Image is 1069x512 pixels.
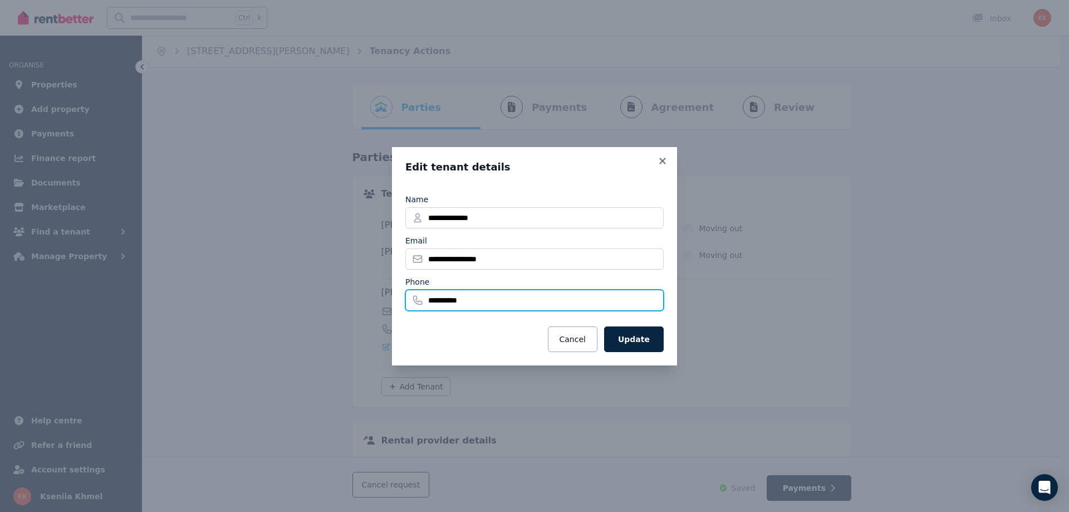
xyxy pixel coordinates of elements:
[1031,474,1058,501] div: Open Intercom Messenger
[405,276,429,287] label: Phone
[604,326,664,352] button: Update
[405,235,427,246] label: Email
[548,326,597,352] button: Cancel
[405,194,428,205] label: Name
[405,160,664,174] h3: Edit tenant details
